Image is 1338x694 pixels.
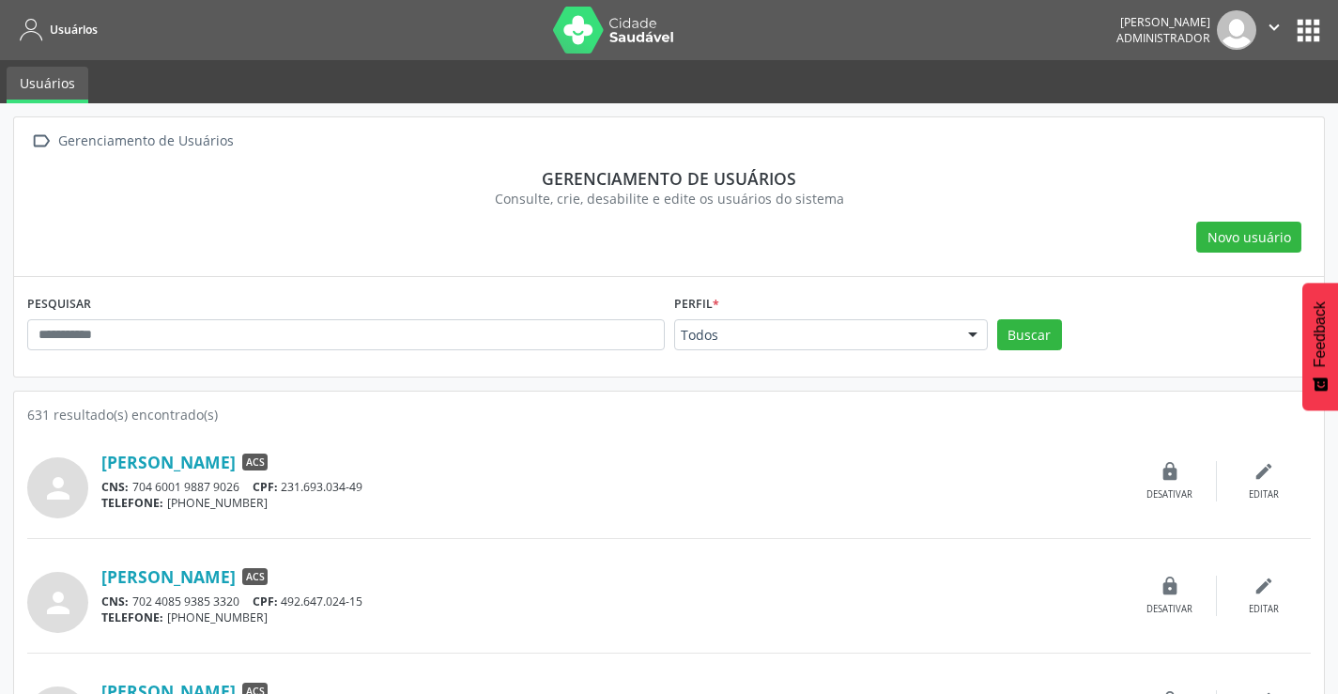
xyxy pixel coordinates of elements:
i: edit [1253,576,1274,596]
div: [PHONE_NUMBER] [101,495,1123,511]
span: CPF: [253,594,278,609]
label: PESQUISAR [27,290,91,319]
div: Desativar [1146,603,1192,616]
i:  [1264,17,1284,38]
a:  Gerenciamento de Usuários [27,128,237,155]
span: CNS: [101,479,129,495]
span: ACS [242,454,268,470]
div: 631 resultado(s) encontrado(s) [27,405,1311,424]
div: Editar [1249,488,1279,501]
i: person [41,471,75,505]
i: lock [1160,576,1180,596]
a: Usuários [7,67,88,103]
label: Perfil [674,290,719,319]
div: [PHONE_NUMBER] [101,609,1123,625]
span: Usuários [50,22,98,38]
div: 704 6001 9887 9026 231.693.034-49 [101,479,1123,495]
div: Gerenciamento de usuários [40,168,1298,189]
i: lock [1160,461,1180,482]
div: Consulte, crie, desabilite e edite os usuários do sistema [40,189,1298,208]
i: edit [1253,461,1274,482]
span: TELEFONE: [101,495,163,511]
span: ACS [242,568,268,585]
span: Novo usuário [1207,227,1291,247]
button: Novo usuário [1196,222,1301,254]
button: Buscar [997,319,1062,351]
a: Usuários [13,14,98,45]
span: CPF: [253,479,278,495]
div: Editar [1249,603,1279,616]
span: TELEFONE: [101,609,163,625]
a: [PERSON_NAME] [101,452,236,472]
div: 702 4085 9385 3320 492.647.024-15 [101,594,1123,609]
i: person [41,586,75,620]
img: img [1217,10,1256,50]
div: [PERSON_NAME] [1116,14,1210,30]
span: Administrador [1116,30,1210,46]
div: Gerenciamento de Usuários [54,128,237,155]
button:  [1256,10,1292,50]
i:  [27,128,54,155]
span: Todos [681,326,949,345]
span: Feedback [1312,301,1329,367]
a: [PERSON_NAME] [101,566,236,587]
div: Desativar [1146,488,1192,501]
button: Feedback - Mostrar pesquisa [1302,283,1338,410]
span: CNS: [101,594,129,609]
button: apps [1292,14,1325,47]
